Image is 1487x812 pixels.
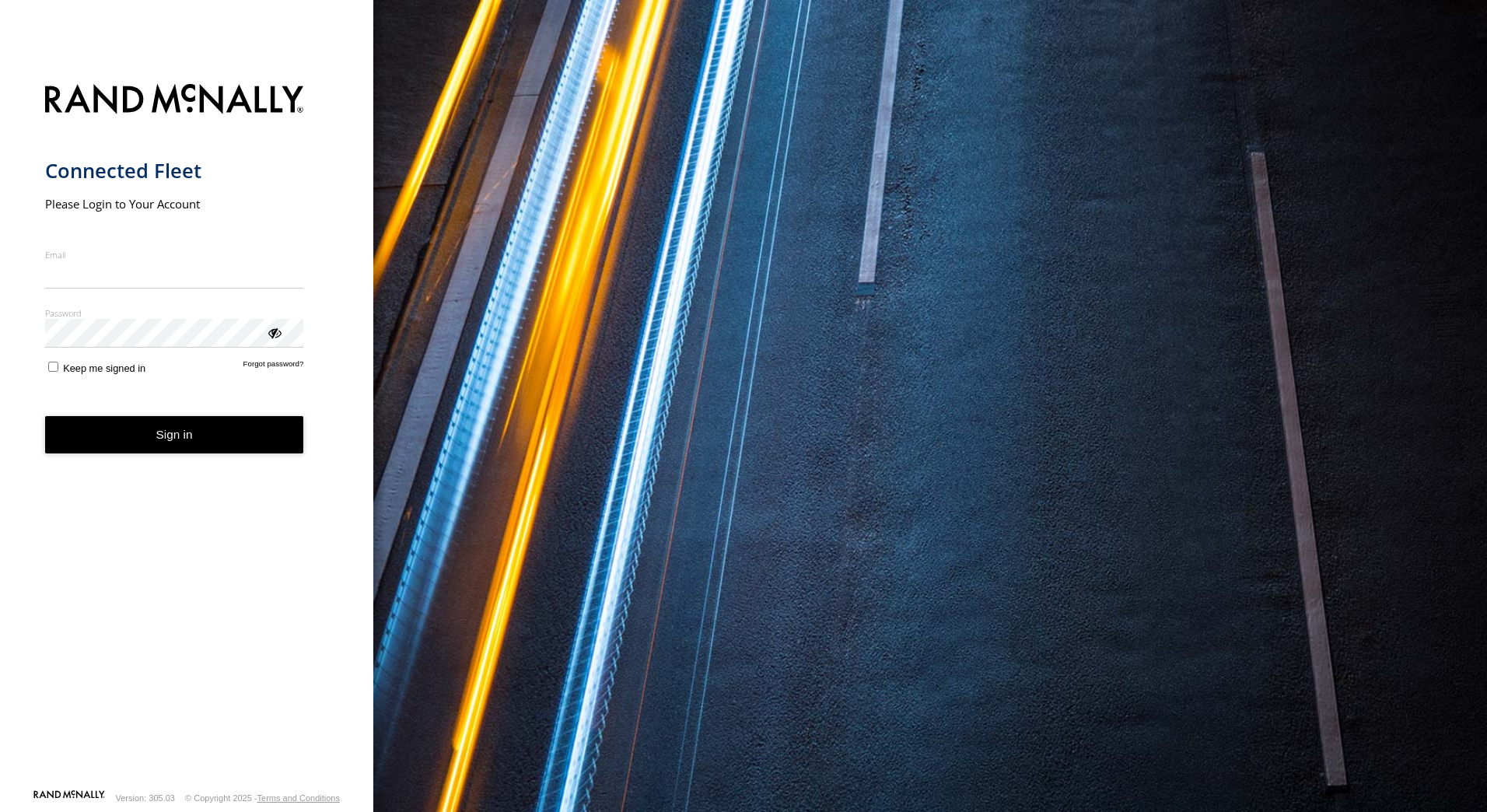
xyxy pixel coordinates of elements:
[48,362,58,372] input: Keep me signed in
[45,307,304,319] label: Password
[45,196,304,212] h2: Please Login to Your Account
[45,75,329,789] form: main
[45,158,304,184] h1: Connected Fleet
[185,793,340,803] div: © Copyright 2025 -
[45,416,304,454] button: Sign in
[45,81,304,121] img: Rand McNally
[266,324,282,340] div: ViewPassword
[63,362,145,374] span: Keep me signed in
[33,790,105,806] a: Visit our Website
[116,793,175,803] div: Version: 305.03
[243,359,304,374] a: Forgot password?
[45,249,304,261] label: Email
[257,793,340,803] a: Terms and Conditions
